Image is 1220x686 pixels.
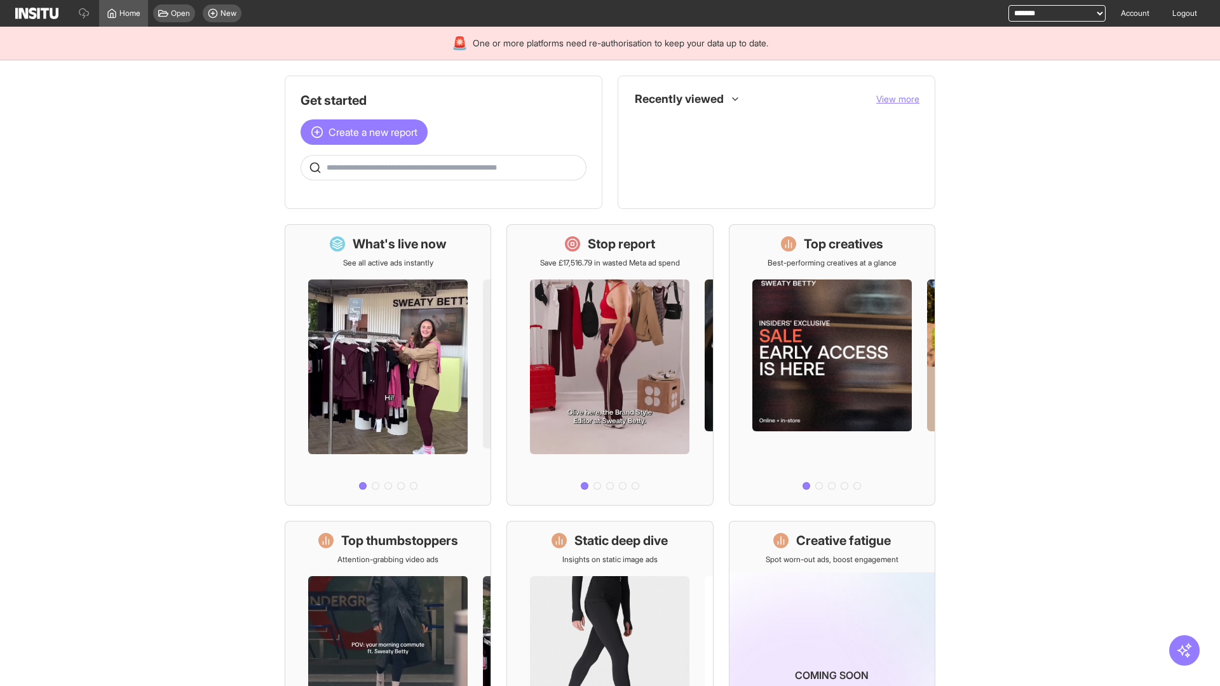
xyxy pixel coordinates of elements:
[768,258,897,268] p: Best-performing creatives at a glance
[452,34,468,52] div: 🚨
[506,224,713,506] a: Stop reportSave £17,516.79 in wasted Meta ad spend
[343,258,433,268] p: See all active ads instantly
[220,8,236,18] span: New
[301,91,586,109] h1: Get started
[15,8,58,19] img: Logo
[301,119,428,145] button: Create a new report
[285,224,491,506] a: What's live nowSee all active ads instantly
[540,258,680,268] p: Save £17,516.79 in wasted Meta ad spend
[588,235,655,253] h1: Stop report
[119,8,140,18] span: Home
[729,224,935,506] a: Top creativesBest-performing creatives at a glance
[337,555,438,565] p: Attention-grabbing video ads
[562,555,658,565] p: Insights on static image ads
[804,235,883,253] h1: Top creatives
[876,93,919,105] button: View more
[473,37,768,50] span: One or more platforms need re-authorisation to keep your data up to date.
[574,532,668,549] h1: Static deep dive
[876,93,919,104] span: View more
[329,124,417,140] span: Create a new report
[341,532,458,549] h1: Top thumbstoppers
[353,235,447,253] h1: What's live now
[171,8,190,18] span: Open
